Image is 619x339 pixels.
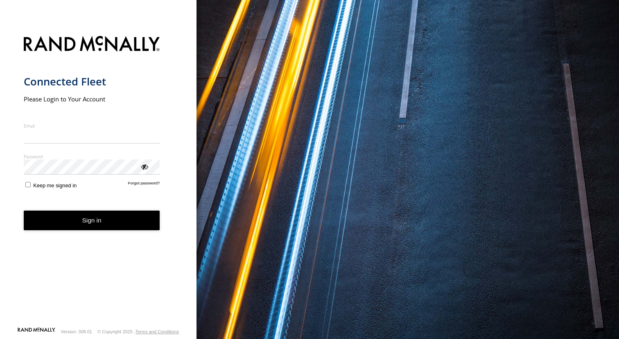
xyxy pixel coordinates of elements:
div: Version: 308.01 [61,329,92,334]
div: © Copyright 2025 - [97,329,179,334]
a: Forgot password? [128,181,160,189]
div: ViewPassword [140,162,148,171]
h1: Connected Fleet [24,75,160,88]
label: Password [24,153,160,159]
span: Keep me signed in [33,182,77,189]
input: Keep me signed in [25,182,31,187]
label: Email [24,123,160,129]
h2: Please Login to Your Account [24,95,160,103]
img: Rand McNally [24,34,160,55]
a: Visit our Website [18,328,55,336]
a: Terms and Conditions [136,329,179,334]
form: main [24,31,173,327]
button: Sign in [24,211,160,231]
